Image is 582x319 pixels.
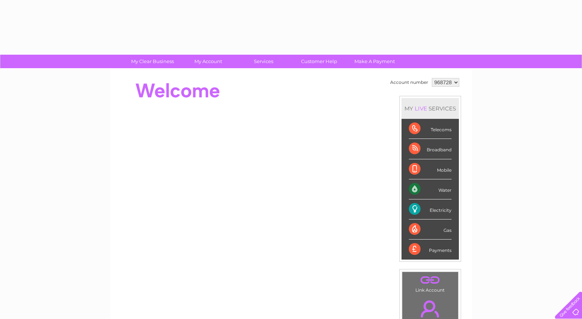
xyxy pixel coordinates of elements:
[409,219,452,240] div: Gas
[388,76,430,89] td: Account number
[409,139,452,159] div: Broadband
[178,55,238,68] a: My Account
[409,159,452,179] div: Mobile
[233,55,294,68] a: Services
[402,272,459,295] td: Link Account
[345,55,405,68] a: Make A Payment
[409,179,452,199] div: Water
[402,98,459,119] div: MY SERVICES
[409,119,452,139] div: Telecoms
[413,105,429,112] div: LIVE
[404,274,456,287] a: .
[289,55,349,68] a: Customer Help
[409,240,452,259] div: Payments
[409,199,452,219] div: Electricity
[122,55,183,68] a: My Clear Business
